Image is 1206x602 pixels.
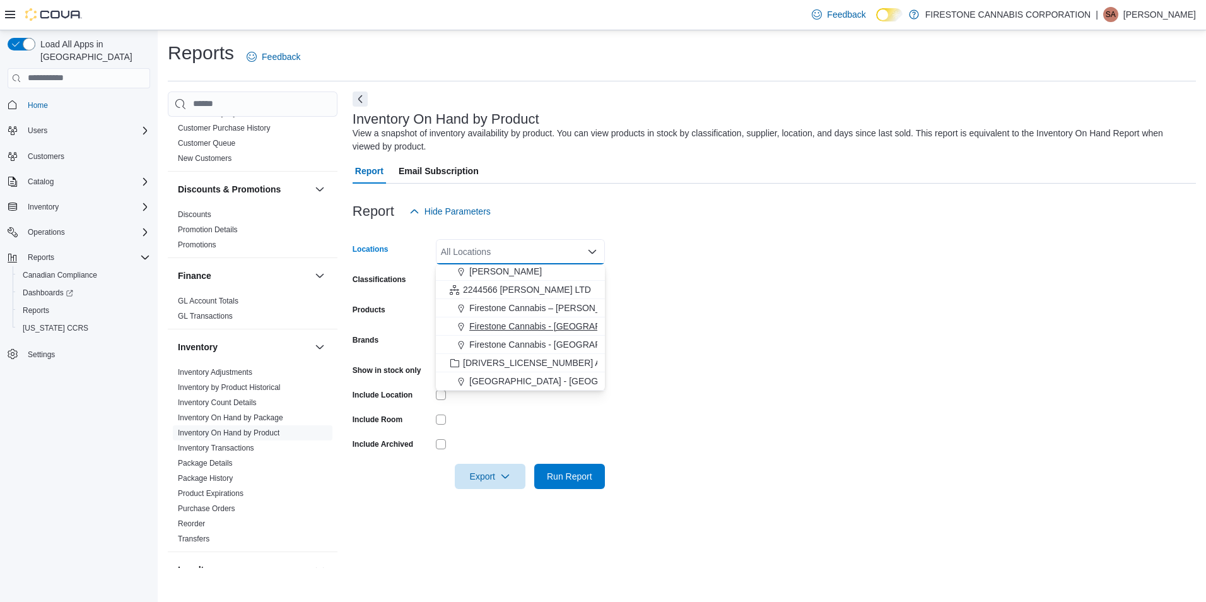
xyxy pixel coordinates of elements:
[18,268,150,283] span: Canadian Compliance
[178,519,205,529] span: Reorder
[178,428,279,438] span: Inventory On Hand by Product
[28,252,54,263] span: Reports
[23,174,150,189] span: Catalog
[178,341,310,353] button: Inventory
[28,151,64,162] span: Customers
[23,97,150,113] span: Home
[178,138,235,148] span: Customer Queue
[469,338,646,351] span: Firestone Cannabis - [GEOGRAPHIC_DATA]
[587,247,597,257] button: Close list of options
[178,183,281,196] h3: Discounts & Promotions
[168,207,337,257] div: Discounts & Promotions
[178,534,209,544] span: Transfers
[827,8,865,21] span: Feedback
[28,227,65,237] span: Operations
[178,443,254,453] span: Inventory Transactions
[353,274,406,285] label: Classifications
[23,199,64,215] button: Inventory
[3,249,155,266] button: Reports
[178,564,209,576] h3: Loyalty
[178,458,233,468] span: Package Details
[23,250,150,265] span: Reports
[25,8,82,21] img: Cova
[178,297,238,305] a: GL Account Totals
[23,148,150,164] span: Customers
[18,285,150,300] span: Dashboards
[178,473,233,483] span: Package History
[178,210,211,219] a: Discounts
[353,415,402,425] label: Include Room
[547,470,592,483] span: Run Report
[18,321,150,336] span: Washington CCRS
[178,153,231,163] span: New Customers
[178,269,211,282] h3: Finance
[178,444,254,452] a: Inventory Transactions
[353,305,385,315] label: Products
[28,177,54,187] span: Catalog
[262,50,300,63] span: Feedback
[178,413,283,423] span: Inventory On Hand by Package
[178,564,310,576] button: Loyalty
[3,198,155,216] button: Inventory
[463,283,591,296] span: 2244566 [PERSON_NAME] LTD
[178,296,238,306] span: GL Account Totals
[23,174,59,189] button: Catalog
[353,244,389,254] label: Locations
[436,317,605,336] button: Firestone Cannabis - [GEOGRAPHIC_DATA]
[178,139,235,148] a: Customer Queue
[178,459,233,468] a: Package Details
[353,335,378,345] label: Brands
[455,464,525,489] button: Export
[178,382,281,392] span: Inventory by Product Historical
[178,123,271,133] span: Customer Purchase History
[399,158,479,184] span: Email Subscription
[13,284,155,302] a: Dashboards
[462,464,518,489] span: Export
[1096,7,1098,22] p: |
[178,413,283,422] a: Inventory On Hand by Package
[8,91,150,396] nav: Complex example
[353,439,413,449] label: Include Archived
[178,488,243,499] span: Product Expirations
[23,98,53,113] a: Home
[178,368,252,377] a: Inventory Adjustments
[178,183,310,196] button: Discounts & Promotions
[312,182,327,197] button: Discounts & Promotions
[353,91,368,107] button: Next
[23,250,59,265] button: Reports
[404,199,496,224] button: Hide Parameters
[1103,7,1118,22] div: SAMANTHA AITCHISON
[436,336,605,354] button: Firestone Cannabis - [GEOGRAPHIC_DATA]
[23,123,52,138] button: Users
[178,474,233,483] a: Package History
[1106,7,1116,22] span: SA
[23,123,150,138] span: Users
[23,305,49,316] span: Reports
[178,240,216,249] a: Promotions
[18,303,150,318] span: Reports
[3,96,155,114] button: Home
[168,40,234,66] h1: Reports
[925,7,1091,22] p: FIRESTONE CANNABIS CORPORATION
[178,489,243,498] a: Product Expirations
[168,365,337,552] div: Inventory
[424,205,491,218] span: Hide Parameters
[353,390,413,400] label: Include Location
[178,210,211,220] span: Discounts
[168,293,337,329] div: Finance
[13,302,155,319] button: Reports
[178,504,235,514] span: Purchase Orders
[18,321,93,336] a: [US_STATE] CCRS
[178,225,238,235] span: Promotion Details
[178,367,252,377] span: Inventory Adjustments
[178,383,281,392] a: Inventory by Product Historical
[13,319,155,337] button: [US_STATE] CCRS
[436,354,605,372] button: [DRIVERS_LICENSE_NUMBER] Alberta LTD
[436,299,605,317] button: Firestone Cannabis – [PERSON_NAME]
[355,158,383,184] span: Report
[807,2,870,27] a: Feedback
[463,357,641,369] span: [DRIVERS_LICENSE_NUMBER] Alberta LTD
[469,375,661,387] span: [GEOGRAPHIC_DATA] - [GEOGRAPHIC_DATA]
[18,285,78,300] a: Dashboards
[178,398,257,407] a: Inventory Count Details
